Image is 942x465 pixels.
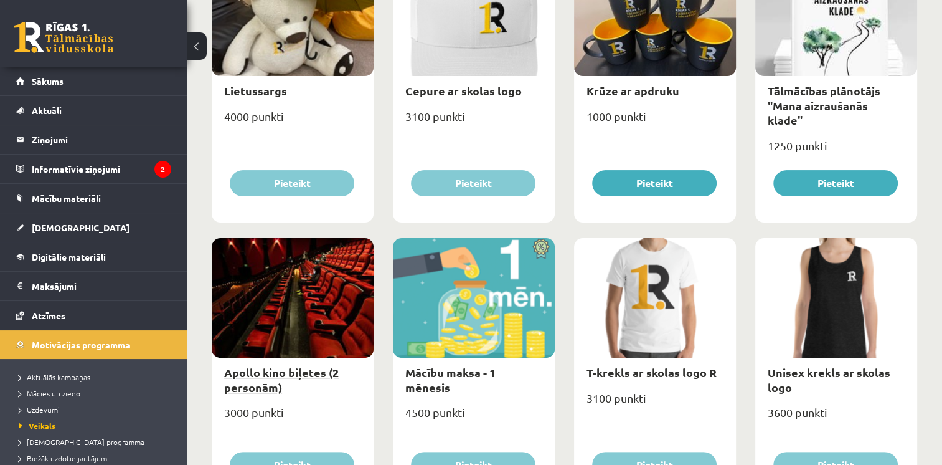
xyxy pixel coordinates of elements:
button: Pieteikt [592,170,717,196]
span: Motivācijas programma [32,339,130,350]
a: [DEMOGRAPHIC_DATA] [16,213,171,242]
span: Mācies un ziedo [19,388,80,398]
a: Cepure ar skolas logo [405,84,522,98]
div: 1250 punkti [755,135,917,166]
div: 3100 punkti [393,106,555,137]
span: Aktuāli [32,105,62,116]
span: Uzdevumi [19,405,60,415]
a: T-krekls ar skolas logo R [586,365,717,380]
i: 2 [154,161,171,178]
span: Atzīmes [32,310,65,321]
span: Digitālie materiāli [32,251,106,262]
img: Atlaide [527,238,555,259]
span: Aktuālās kampaņas [19,372,90,382]
a: [DEMOGRAPHIC_DATA] programma [19,436,174,448]
span: Sākums [32,75,64,87]
span: [DEMOGRAPHIC_DATA] [32,222,130,233]
a: Mācies un ziedo [19,388,174,399]
legend: Informatīvie ziņojumi [32,155,171,183]
span: Veikals [19,421,55,431]
a: Ziņojumi [16,125,171,154]
a: Aktuāli [16,96,171,125]
a: Mācību materiāli [16,184,171,213]
a: Uzdevumi [19,404,174,415]
div: 4000 punkti [212,106,374,137]
a: Veikals [19,420,174,431]
a: Motivācijas programma [16,330,171,359]
button: Pieteikt [230,170,354,196]
a: Atzīmes [16,301,171,330]
a: Mācību maksa - 1 mēnesis [405,365,496,394]
div: 4500 punkti [393,402,555,433]
a: Rīgas 1. Tālmācības vidusskola [14,22,113,53]
a: Lietussargs [224,84,287,98]
div: 3000 punkti [212,402,374,433]
span: [DEMOGRAPHIC_DATA] programma [19,437,144,447]
a: Digitālie materiāli [16,242,171,271]
div: 3100 punkti [574,388,736,419]
button: Pieteikt [411,170,535,196]
span: Mācību materiāli [32,193,101,204]
a: Sākums [16,67,171,95]
a: Informatīvie ziņojumi2 [16,155,171,183]
span: Biežāk uzdotie jautājumi [19,453,109,463]
a: Krūze ar apdruku [586,84,679,98]
a: Tālmācības plānotājs "Mana aizraušanās klade" [768,84,880,127]
a: Maksājumi [16,272,171,300]
a: Apollo kino biļetes (2 personām) [224,365,339,394]
legend: Maksājumi [32,272,171,300]
a: Biežāk uzdotie jautājumi [19,453,174,464]
div: 1000 punkti [574,106,736,137]
button: Pieteikt [773,170,898,196]
legend: Ziņojumi [32,125,171,154]
a: Aktuālās kampaņas [19,372,174,383]
div: 3600 punkti [755,402,917,433]
a: Unisex krekls ar skolas logo [768,365,890,394]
